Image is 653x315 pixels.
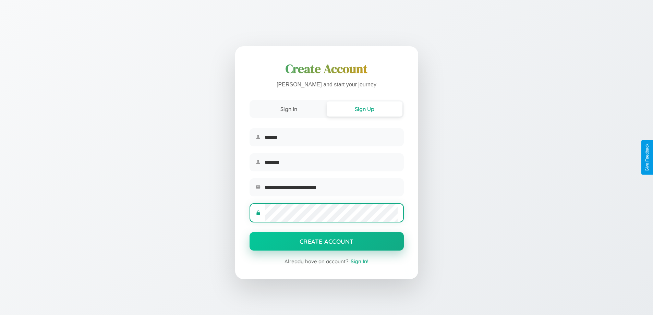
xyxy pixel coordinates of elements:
[250,258,404,265] div: Already have an account?
[327,101,402,117] button: Sign Up
[251,101,327,117] button: Sign In
[250,61,404,77] h1: Create Account
[250,80,404,90] p: [PERSON_NAME] and start your journey
[351,258,368,265] span: Sign In!
[250,232,404,251] button: Create Account
[645,144,650,171] div: Give Feedback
